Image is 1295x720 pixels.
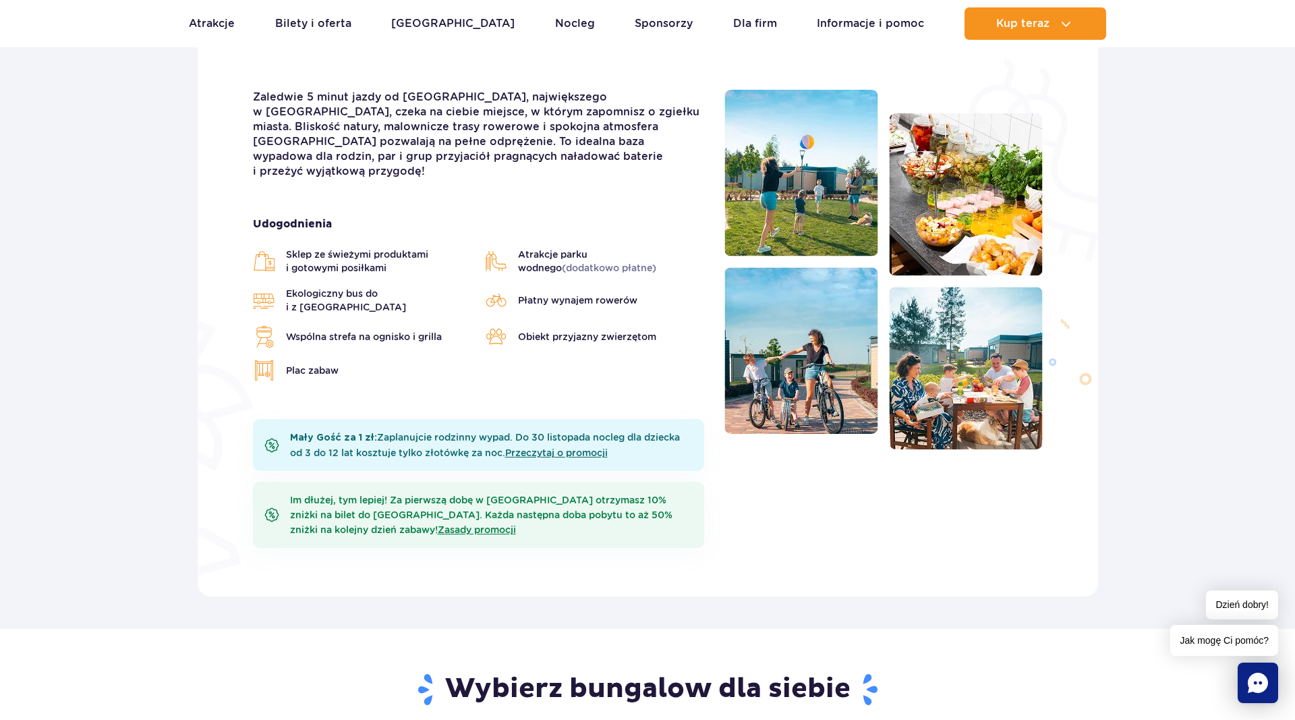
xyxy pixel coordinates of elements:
[189,7,235,40] a: Atrakcje
[518,330,656,343] span: Obiekt przyjazny zwierzętom
[1238,663,1278,703] div: Chat
[518,294,637,307] span: Płatny wynajem rowerów
[562,262,656,273] span: (dodatkowo płatne)
[253,217,704,231] strong: Udogodnienia
[286,248,472,275] span: Sklep ze świeżymi produktami i gotowymi posiłkami
[505,447,608,458] a: Przeczytaj o promocji
[253,672,1043,707] h2: Wybierz bungalow dla siebie
[275,7,351,40] a: Bilety i oferta
[518,248,704,275] span: Atrakcje parku wodnego
[635,7,693,40] a: Sponsorzy
[965,7,1106,40] button: Kup teraz
[1206,590,1278,619] span: Dzień dobry!
[391,7,515,40] a: [GEOGRAPHIC_DATA]
[996,18,1049,30] span: Kup teraz
[817,7,924,40] a: Informacje i pomoc
[290,433,377,443] b: Mały Gość za 1 zł:
[253,482,704,548] div: Im dłużej, tym lepiej! Za pierwszą dobę w [GEOGRAPHIC_DATA] otrzymasz 10% zniżki na bilet do [GEO...
[286,330,442,343] span: Wspólna strefa na ognisko i grilla
[286,364,339,377] span: Plac zabaw
[286,287,472,314] span: Ekologiczny bus do i z [GEOGRAPHIC_DATA]
[253,419,704,471] div: Zaplanujcie rodzinny wypad. Do 30 listopada nocleg dla dziecka od 3 do 12 lat kosztuje tylko złot...
[1170,625,1278,656] span: Jak mogę Ci pomóc?
[555,7,595,40] a: Nocleg
[438,524,516,535] a: Zasady promocji
[733,7,777,40] a: Dla firm
[253,90,704,179] p: Zaledwie 5 minut jazdy od [GEOGRAPHIC_DATA], największego w [GEOGRAPHIC_DATA], czeka na ciebie mi...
